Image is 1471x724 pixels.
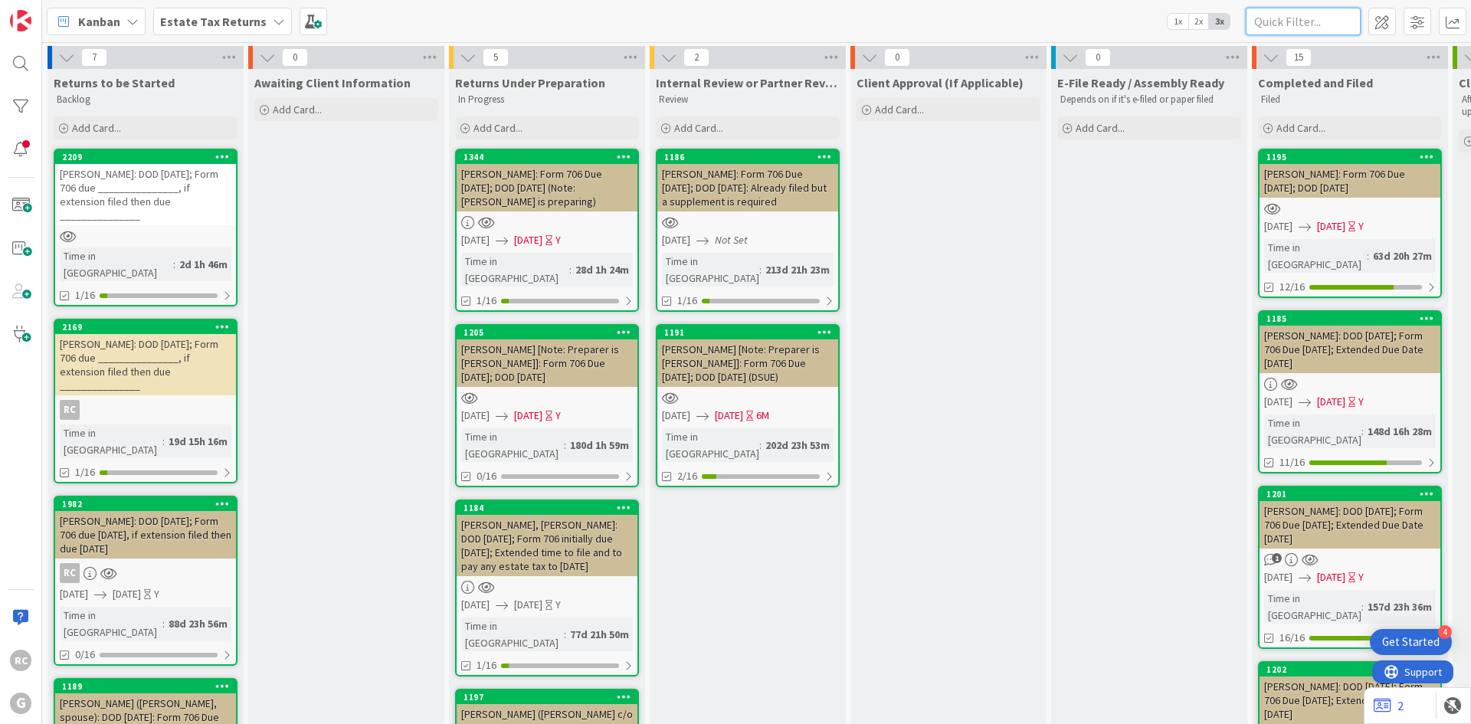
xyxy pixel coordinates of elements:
span: 2x [1188,14,1209,29]
p: Depends on if it's e-filed or paper filed [1060,93,1238,106]
div: 1186 [657,150,838,164]
span: [DATE] [1317,569,1345,585]
div: 19d 15h 16m [165,433,231,450]
div: Time in [GEOGRAPHIC_DATA] [60,424,162,458]
div: Time in [GEOGRAPHIC_DATA] [461,253,569,287]
div: 1195 [1260,150,1440,164]
div: 1186 [664,152,838,162]
div: Y [1358,218,1364,234]
a: 1191[PERSON_NAME] [Note: Preparer is [PERSON_NAME]]: Form 706 Due [DATE]; DOD [DATE] (DSUE)[DATE]... [656,324,840,487]
span: 0 [1085,48,1111,67]
span: : [1367,247,1369,264]
a: 1195[PERSON_NAME]: Form 706 Due [DATE]; DOD [DATE][DATE][DATE]YTime in [GEOGRAPHIC_DATA]:63d 20h ... [1258,149,1442,298]
span: Returns Under Preparation [455,75,605,90]
div: 1205[PERSON_NAME] [Note: Preparer is [PERSON_NAME]]: Form 706 Due [DATE]; DOD [DATE] [457,326,637,387]
span: Add Card... [875,103,924,116]
span: [DATE] [662,408,690,424]
div: Time in [GEOGRAPHIC_DATA] [60,607,162,640]
span: : [162,433,165,450]
a: 2209[PERSON_NAME]: DOD [DATE]; Form 706 due _______________, if extension filed then due ________... [54,149,238,306]
div: 1344 [457,150,637,164]
div: [PERSON_NAME]: Form 706 Due [DATE]; DOD [DATE]: Already filed but a supplement is required [657,164,838,211]
a: 2169[PERSON_NAME]: DOD [DATE]; Form 706 due _______________, if extension filed then due ________... [54,319,238,483]
span: Completed and Filed [1258,75,1373,90]
b: Estate Tax Returns [160,14,267,29]
span: [DATE] [1264,394,1292,410]
span: Returns to be Started [54,75,175,90]
div: 1189 [62,681,236,692]
a: 2 [1374,696,1404,715]
div: RC [60,563,80,583]
span: 16/16 [1279,630,1305,646]
span: : [173,256,175,273]
a: 1201[PERSON_NAME]: DOD [DATE]; Form 706 Due [DATE]; Extended Due Date [DATE][DATE][DATE]YTime in ... [1258,486,1442,649]
span: Add Card... [1076,121,1125,135]
div: [PERSON_NAME]: DOD [DATE]; Form 706 Due [DATE]; Extended Due Date [DATE] [1260,326,1440,373]
div: 2209 [62,152,236,162]
div: 1184[PERSON_NAME], [PERSON_NAME]: DOD [DATE]; Form 706 initially due [DATE]; Extended time to fil... [457,501,637,576]
div: 1184 [457,501,637,515]
span: 1/16 [75,287,95,303]
div: 1185 [1266,313,1440,324]
div: 1982 [62,499,236,509]
a: 1184[PERSON_NAME], [PERSON_NAME]: DOD [DATE]; Form 706 initially due [DATE]; Extended time to fil... [455,500,639,676]
div: Y [555,408,561,424]
span: : [1361,598,1364,615]
div: [PERSON_NAME], [PERSON_NAME]: DOD [DATE]; Form 706 initially due [DATE]; Extended time to file an... [457,515,637,576]
span: Kanban [78,12,120,31]
div: [PERSON_NAME]: DOD [DATE]; Form 706 Due [DATE]; Extended Due Date [DATE] [1260,676,1440,724]
div: Y [154,586,159,602]
div: Y [1358,394,1364,410]
span: Internal Review or Partner Review [656,75,840,90]
div: 1205 [464,327,637,338]
div: 202d 23h 53m [762,437,834,454]
span: 12/16 [1279,279,1305,295]
span: [DATE] [1264,569,1292,585]
div: Time in [GEOGRAPHIC_DATA] [1264,414,1361,448]
div: [PERSON_NAME]: DOD [DATE]; Form 706 due [DATE], if extension filed then due [DATE] [55,511,236,559]
div: 1202 [1266,664,1440,675]
div: 4 [1438,625,1452,639]
div: 88d 23h 56m [165,615,231,632]
span: 15 [1286,48,1312,67]
span: : [569,261,572,278]
span: 5 [483,48,509,67]
div: Time in [GEOGRAPHIC_DATA] [662,253,759,287]
div: 1344 [464,152,637,162]
div: 180d 1h 59m [566,437,633,454]
span: 0/16 [477,468,496,484]
div: 77d 21h 50m [566,626,633,643]
div: [PERSON_NAME]: DOD [DATE]; Form 706 Due [DATE]; Extended Due Date [DATE] [1260,501,1440,549]
span: 1/16 [677,293,697,309]
a: 1205[PERSON_NAME] [Note: Preparer is [PERSON_NAME]]: Form 706 Due [DATE]; DOD [DATE][DATE][DATE]Y... [455,324,639,487]
div: [PERSON_NAME]: Form 706 Due [DATE]; DOD [DATE] (Note: [PERSON_NAME] is preparing) [457,164,637,211]
div: 1191 [657,326,838,339]
div: 1201[PERSON_NAME]: DOD [DATE]; Form 706 Due [DATE]; Extended Due Date [DATE] [1260,487,1440,549]
i: Not Set [715,233,748,247]
div: Open Get Started checklist, remaining modules: 4 [1370,629,1452,655]
span: 2/16 [677,468,697,484]
p: Filed [1261,93,1439,106]
div: Get Started [1382,634,1440,650]
div: Time in [GEOGRAPHIC_DATA] [461,618,564,651]
div: 1982[PERSON_NAME]: DOD [DATE]; Form 706 due [DATE], if extension filed then due [DATE] [55,497,236,559]
p: Review [659,93,837,106]
span: : [564,626,566,643]
input: Quick Filter... [1246,8,1361,35]
div: 1202 [1260,663,1440,676]
span: E-File Ready / Assembly Ready [1057,75,1224,90]
span: [DATE] [60,586,88,602]
div: 1197 [457,690,637,704]
span: : [162,615,165,632]
div: 2169 [55,320,236,334]
img: Visit kanbanzone.com [10,10,31,31]
div: 1205 [457,326,637,339]
div: 1344[PERSON_NAME]: Form 706 Due [DATE]; DOD [DATE] (Note: [PERSON_NAME] is preparing) [457,150,637,211]
div: 157d 23h 36m [1364,598,1436,615]
div: 1195 [1266,152,1440,162]
div: 1191[PERSON_NAME] [Note: Preparer is [PERSON_NAME]]: Form 706 Due [DATE]; DOD [DATE] (DSUE) [657,326,838,387]
span: [DATE] [514,597,542,613]
span: : [1361,423,1364,440]
span: [DATE] [461,597,490,613]
div: 2d 1h 46m [175,256,231,273]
